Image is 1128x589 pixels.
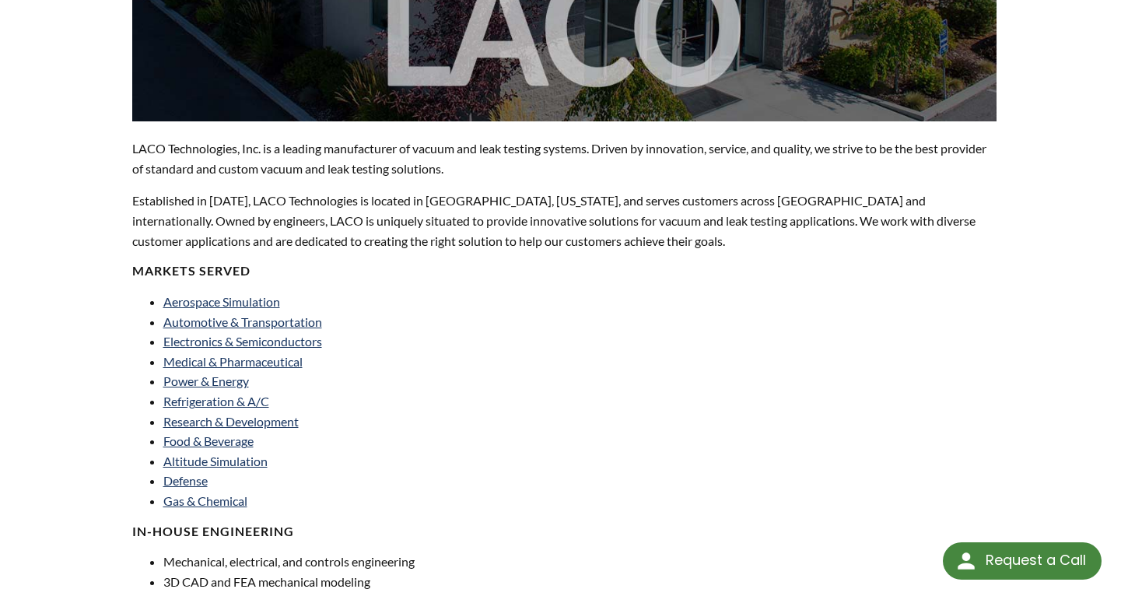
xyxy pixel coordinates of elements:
a: Altitude Simulation [163,454,268,468]
p: Established in [DATE], LACO Technologies is located in [GEOGRAPHIC_DATA], [US_STATE], and serves ... [132,191,997,251]
a: Electronics & Semiconductors [163,334,322,349]
p: LACO Technologies, Inc. is a leading manufacturer of vacuum and leak testing systems. Driven by i... [132,138,997,178]
a: Research & Development [163,414,299,429]
div: Request a Call [986,542,1086,578]
a: Gas & Chemical [163,493,247,508]
a: Defense [163,473,208,488]
a: Aerospace Simulation [163,294,280,309]
a: Medical & Pharmaceutical [163,354,303,369]
a: Food & Beverage [163,433,254,448]
img: round button [954,549,979,573]
a: Automotive & Transportation [163,314,322,329]
a: Refrigeration & A/C [163,394,269,408]
a: Power & Energy [163,373,249,388]
div: Request a Call [943,542,1102,580]
li: Mechanical, electrical, and controls engineering [163,552,555,572]
strong: IN-HOUSE ENGINEERING [132,524,294,538]
strong: MARKETS SERVED [132,263,250,278]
